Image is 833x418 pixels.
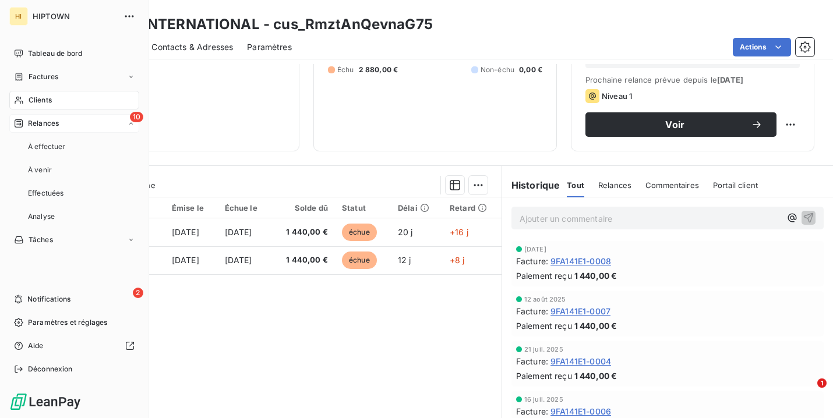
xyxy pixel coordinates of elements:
[9,336,139,355] a: Aide
[502,178,560,192] h6: Historique
[645,180,699,190] span: Commentaires
[342,251,377,269] span: échue
[398,255,411,265] span: 12 j
[793,378,821,406] iframe: Intercom live chat
[450,255,465,265] span: +8 j
[733,38,791,56] button: Actions
[524,396,563,403] span: 16 juil. 2025
[516,320,572,332] span: Paiement reçu
[29,95,52,105] span: Clients
[9,392,82,411] img: Logo LeanPay
[28,48,82,59] span: Tableau de bord
[574,270,617,282] span: 1 440,00 €
[225,203,264,212] div: Échue le
[225,227,252,237] span: [DATE]
[516,255,548,267] span: Facture :
[598,180,631,190] span: Relances
[481,65,514,75] span: Non-échu
[28,341,44,351] span: Aide
[516,370,572,382] span: Paiement reçu
[28,188,64,199] span: Effectuées
[599,120,751,129] span: Voir
[172,203,211,212] div: Émise le
[574,370,617,382] span: 1 440,00 €
[398,203,436,212] div: Délai
[33,12,117,21] span: HIPTOWN
[103,14,433,35] h3: DSFS INTERNATIONAL - cus_RmztAnQevnaG75
[133,288,143,298] span: 2
[602,91,632,101] span: Niveau 1
[278,226,328,238] span: 1 440,00 €
[359,65,398,75] span: 2 880,00 €
[278,203,328,212] div: Solde dû
[337,65,354,75] span: Échu
[28,211,55,222] span: Analyse
[28,165,52,175] span: À venir
[29,72,58,82] span: Factures
[713,180,758,190] span: Portail client
[516,405,548,417] span: Facture :
[550,405,611,417] span: 9FA141E1-0006
[225,255,252,265] span: [DATE]
[550,255,611,267] span: 9FA141E1-0008
[450,227,468,237] span: +16 j
[516,305,548,317] span: Facture :
[278,254,328,266] span: 1 440,00 €
[342,203,384,212] div: Statut
[817,378,827,388] span: 1
[550,355,611,367] span: 9FA141E1-0004
[585,75,800,84] span: Prochaine relance prévue depuis le
[398,227,413,237] span: 20 j
[172,227,199,237] span: [DATE]
[550,305,610,317] span: 9FA141E1-0007
[585,112,776,137] button: Voir
[524,346,563,353] span: 21 juil. 2025
[524,296,566,303] span: 12 août 2025
[9,7,28,26] div: HI
[450,203,495,212] div: Retard
[28,364,73,374] span: Déconnexion
[717,75,743,84] span: [DATE]
[29,235,53,245] span: Tâches
[28,141,66,152] span: À effectuer
[172,255,199,265] span: [DATE]
[151,41,233,53] span: Contacts & Adresses
[567,180,584,190] span: Tout
[519,65,542,75] span: 0,00 €
[524,246,546,253] span: [DATE]
[28,317,107,328] span: Paramètres et réglages
[28,118,59,129] span: Relances
[27,294,70,304] span: Notifications
[574,320,617,332] span: 1 440,00 €
[516,270,572,282] span: Paiement reçu
[516,355,548,367] span: Facture :
[247,41,292,53] span: Paramètres
[342,224,377,241] span: échue
[130,112,143,122] span: 10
